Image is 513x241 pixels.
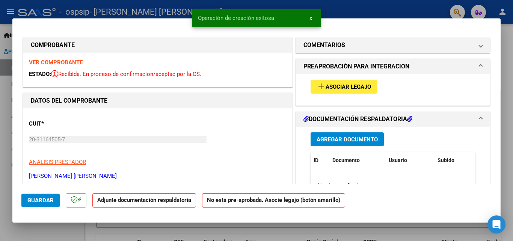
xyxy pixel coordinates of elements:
[438,157,454,163] span: Subido
[435,152,472,168] datatable-header-cell: Subido
[472,152,510,168] datatable-header-cell: Acción
[51,71,201,77] span: Recibida. En proceso de confirmacion/aceptac por la OS.
[314,157,318,163] span: ID
[311,152,329,168] datatable-header-cell: ID
[309,15,312,21] span: x
[303,11,318,25] button: x
[29,71,51,77] span: ESTADO:
[21,194,60,207] button: Guardar
[303,62,409,71] h1: PREAPROBACIÓN PARA INTEGRACION
[97,197,191,203] strong: Adjunte documentación respaldatoria
[386,152,435,168] datatable-header-cell: Usuario
[296,59,490,74] mat-expansion-panel-header: PREAPROBACIÓN PARA INTEGRACION
[198,14,274,22] span: Operación de creación exitosa
[326,83,371,90] span: Asociar Legajo
[487,215,505,233] div: Open Intercom Messenger
[332,157,360,163] span: Documento
[29,120,106,128] p: CUIT
[303,41,345,50] h1: COMENTARIOS
[31,41,75,49] strong: COMPROBANTE
[311,176,472,195] div: No data to display
[296,74,490,105] div: PREAPROBACIÓN PARA INTEGRACION
[389,157,407,163] span: Usuario
[29,172,287,180] p: [PERSON_NAME] [PERSON_NAME]
[303,115,412,124] h1: DOCUMENTACIÓN RESPALDATORIA
[27,197,54,204] span: Guardar
[296,38,490,53] mat-expansion-panel-header: COMENTARIOS
[311,80,377,94] button: Asociar Legajo
[317,82,326,91] mat-icon: add
[29,59,83,66] a: VER COMPROBANTE
[202,193,345,208] strong: No está pre-aprobada. Asocie legajo (botón amarillo)
[29,159,86,165] span: ANALISIS PRESTADOR
[317,136,378,143] span: Agregar Documento
[329,152,386,168] datatable-header-cell: Documento
[296,112,490,127] mat-expansion-panel-header: DOCUMENTACIÓN RESPALDATORIA
[311,132,384,146] button: Agregar Documento
[31,97,107,104] strong: DATOS DEL COMPROBANTE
